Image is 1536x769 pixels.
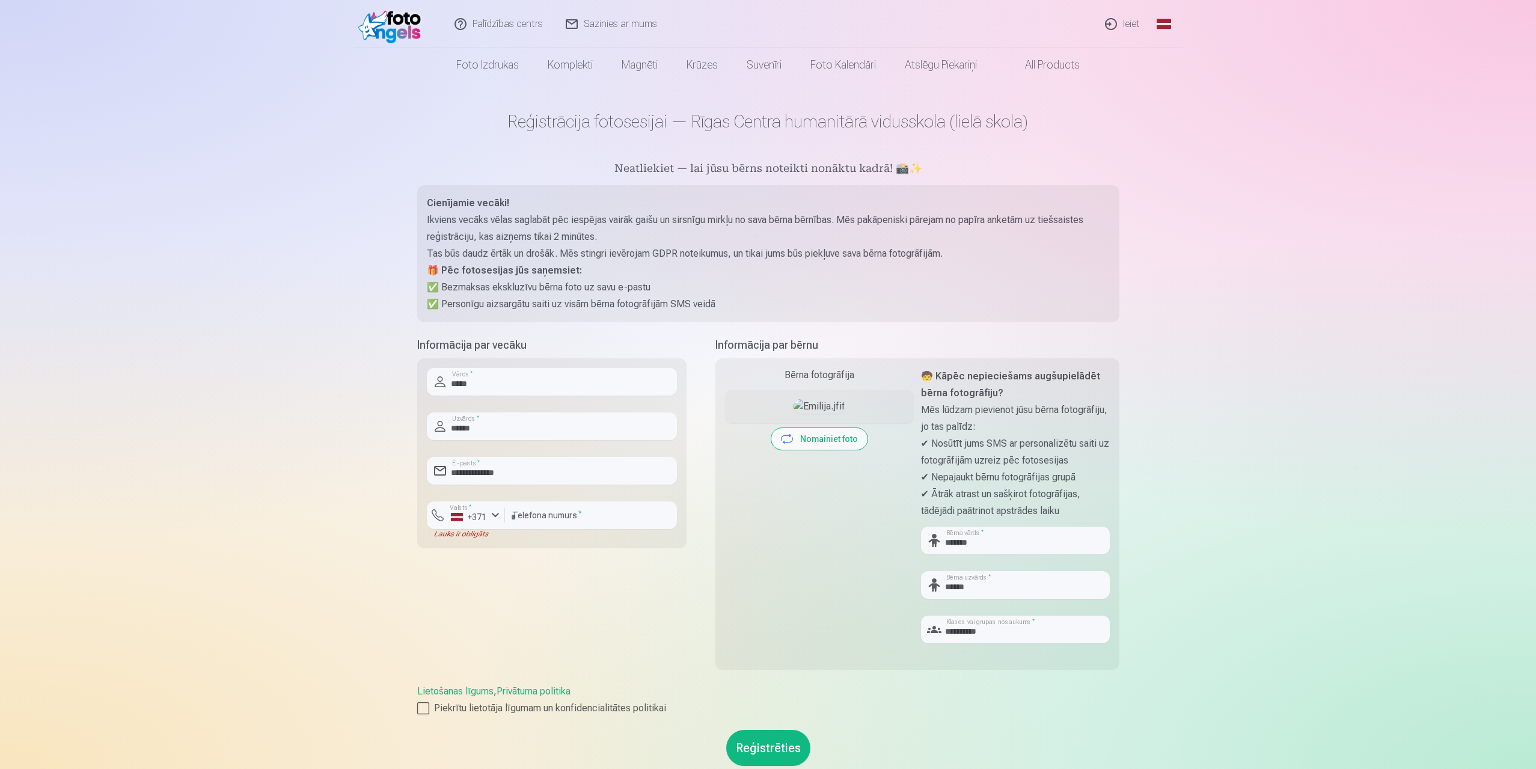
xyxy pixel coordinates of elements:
[921,435,1110,469] p: ✔ Nosūtīt jums SMS ar personalizētu saiti uz fotogrāfijām uzreiz pēc fotosesijas
[427,501,505,529] button: Valsts*+371
[921,370,1100,399] strong: 🧒 Kāpēc nepieciešams augšupielādēt bērna fotogrāfiju?
[427,245,1110,262] p: Tas būs daudz ērtāk un drošāk. Mēs stingri ievērojam GDPR noteikumus, un tikai jums būs piekļuve ...
[533,48,607,82] a: Komplekti
[725,368,914,382] div: Bērna fotogrāfija
[358,5,427,43] img: /fa1
[921,402,1110,435] p: Mēs lūdzam pievienot jūsu bērna fotogrāfiju, jo tas palīdz:
[890,48,991,82] a: Atslēgu piekariņi
[607,48,672,82] a: Magnēti
[726,730,810,766] button: Reģistrēties
[427,212,1110,245] p: Ikviens vecāks vēlas saglabāt pēc iespējas vairāk gaišu un sirsnīgu mirkļu no sava bērna bērnības...
[427,279,1110,296] p: ✅ Bezmaksas ekskluzīvu bērna foto uz savu e-pastu
[417,337,687,354] h5: Informācija par vecāku
[732,48,796,82] a: Suvenīri
[427,265,582,276] strong: 🎁 Pēc fotosesijas jūs saņemsiet:
[921,486,1110,519] p: ✔ Ātrāk atrast un sašķirot fotogrāfijas, tādējādi paātrinot apstrādes laiku
[921,469,1110,486] p: ✔ Nepajaukt bērnu fotogrāfijas grupā
[715,337,1119,354] h5: Informācija par bērnu
[672,48,732,82] a: Krūzes
[991,48,1094,82] a: All products
[417,685,494,697] a: Lietošanas līgums
[446,503,476,512] label: Valsts
[417,161,1119,178] h5: Neatliekiet — lai jūsu bērns noteikti nonāktu kadrā! 📸✨
[771,428,867,450] button: Nomainiet foto
[796,48,890,82] a: Foto kalendāri
[417,111,1119,132] h1: Reģistrācija fotosesijai — Rīgas Centra humanitārā vidusskola (lielā skola)
[427,529,505,539] div: Lauks ir obligāts
[497,685,571,697] a: Privātuma politika
[451,511,487,523] div: +371
[427,296,1110,313] p: ✅ Personīgu aizsargātu saiti uz visām bērna fotogrāfijām SMS veidā
[417,684,1119,715] div: ,
[442,48,533,82] a: Foto izdrukas
[417,701,1119,715] label: Piekrītu lietotāja līgumam un konfidencialitātes politikai
[427,197,509,209] strong: Cienījamie vecāki!
[794,399,845,414] img: Emilija.jfif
